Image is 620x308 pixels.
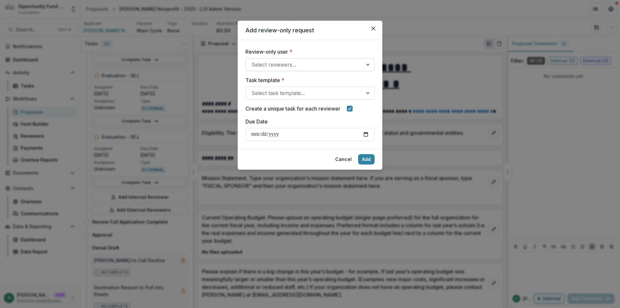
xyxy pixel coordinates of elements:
label: Create a unique task for each reviewer [245,105,340,112]
header: Add review-only request [238,21,382,40]
label: Task template [245,76,371,84]
button: Cancel [331,154,356,165]
button: Close [368,23,378,34]
label: Due Date [245,118,371,125]
button: Add [358,154,375,165]
label: Review-only user [245,48,371,56]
